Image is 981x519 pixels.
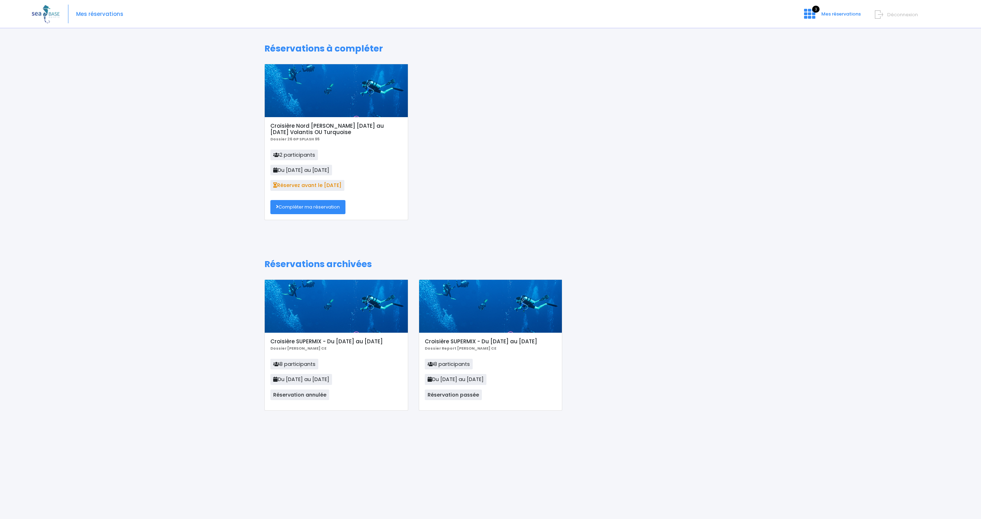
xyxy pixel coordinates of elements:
[264,259,717,270] h1: Réservations archivées
[270,123,402,135] h5: Croisière Nord [PERSON_NAME] [DATE] au [DATE] Volantis OU Turquoise
[270,137,320,142] b: Dossier 26 GP SPLASH 95
[812,6,820,13] span: 3
[270,180,344,191] span: Réservez avant le [DATE]
[270,200,345,214] a: Compléter ma réservation
[270,390,329,400] span: Réservation annulée
[270,346,326,351] b: Dossier [PERSON_NAME] CE
[425,338,556,345] h5: Croisière SUPERMIX - Du [DATE] au [DATE]
[270,165,332,175] span: Du [DATE] au [DATE]
[821,11,861,17] span: Mes réservations
[270,150,318,160] span: 2 participants
[887,11,918,18] span: Déconnexion
[270,359,318,369] span: 8 participants
[270,338,402,345] h5: Croisière SUPERMIX - Du [DATE] au [DATE]
[425,346,496,351] b: Dossier Report [PERSON_NAME] CE
[270,374,332,385] span: Du [DATE] au [DATE]
[798,13,865,20] a: 3 Mes réservations
[264,43,717,54] h1: Réservations à compléter
[425,390,482,400] span: Réservation passée
[425,374,486,385] span: Du [DATE] au [DATE]
[425,359,473,369] span: 8 participants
